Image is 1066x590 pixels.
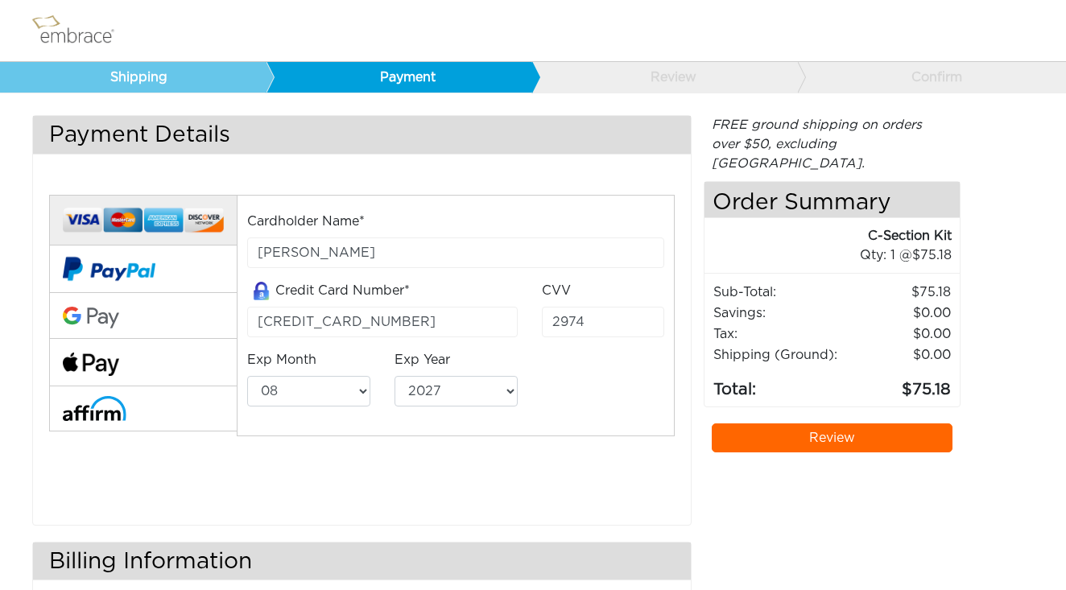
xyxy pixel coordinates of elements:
[63,307,119,329] img: Google-Pay-Logo.svg
[247,281,410,301] label: Credit Card Number*
[542,281,571,300] label: CVV
[395,350,450,369] label: Exp Year
[33,116,691,154] h3: Payment Details
[33,543,691,580] h3: Billing Information
[531,62,798,93] a: Review
[247,350,316,369] label: Exp Month
[844,303,951,324] td: 0.00
[266,62,532,93] a: Payment
[247,212,365,231] label: Cardholder Name*
[63,353,119,376] img: fullApplePay.png
[704,226,952,245] div: C-Section Kit
[713,282,844,303] td: Sub-Total:
[713,345,844,365] td: Shipping (Ground):
[844,365,951,402] td: 75.18
[844,282,951,303] td: 75.18
[63,204,224,237] img: credit-cards.png
[713,303,844,324] td: Savings :
[28,10,133,51] img: logo.png
[844,324,951,345] td: 0.00
[912,249,952,262] span: 75.18
[712,423,952,452] a: Review
[713,365,844,402] td: Total:
[844,345,951,365] td: $0.00
[725,245,952,265] div: 1 @
[713,324,844,345] td: Tax:
[63,245,155,292] img: paypal-v2.png
[797,62,1064,93] a: Confirm
[704,115,961,173] div: FREE ground shipping on orders over $50, excluding [GEOGRAPHIC_DATA].
[704,182,960,218] h4: Order Summary
[63,396,126,421] img: affirm-logo.svg
[247,282,275,300] img: amazon-lock.png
